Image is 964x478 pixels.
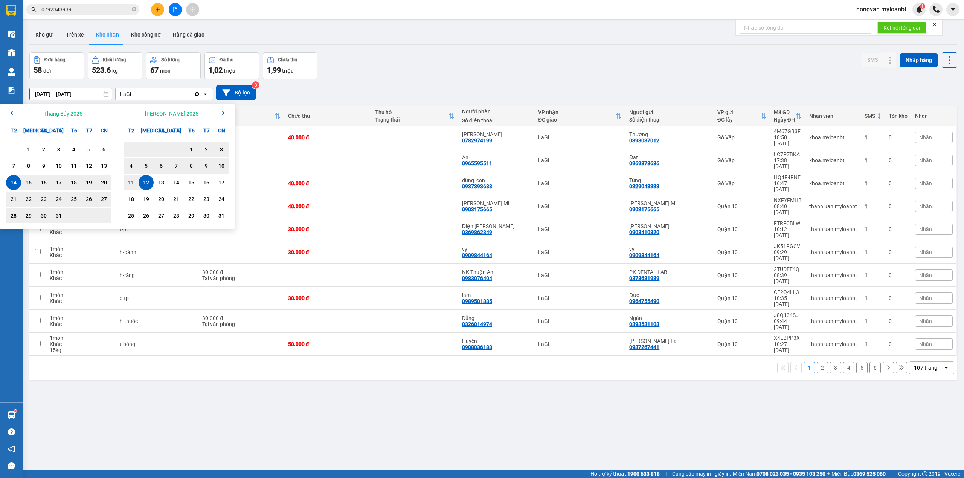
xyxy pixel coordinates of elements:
div: 30.000 đ [288,226,368,232]
div: 22 [186,195,197,204]
div: LaGi [538,203,622,209]
svg: Arrow Right [218,108,227,117]
div: Choose Chủ Nhật, tháng 08 31 2025. It's available. [214,208,229,223]
span: close-circle [132,7,136,11]
div: Choose Thứ Sáu, tháng 07 4 2025. It's available. [66,142,81,157]
button: aim [186,3,199,16]
div: 13 [156,178,166,187]
div: 16 [38,178,49,187]
div: 26 [141,211,151,220]
div: Người gửi [629,109,710,115]
div: 13 [99,161,109,170]
div: 27 [156,211,166,220]
div: 6 [156,161,166,170]
div: 2 [201,145,212,154]
span: 1,99 [267,65,281,75]
div: 17 [53,178,64,187]
div: 23 [201,195,212,204]
div: CN [96,123,111,138]
div: T7 [81,123,96,138]
div: Choose Thứ Năm, tháng 08 28 2025. It's available. [169,208,184,223]
div: LaGi [538,134,622,140]
div: LaGi [538,226,622,232]
div: 18 [69,178,79,187]
div: 28 [171,211,182,220]
div: Choose Thứ Ba, tháng 07 15 2025. It's available. [21,175,36,190]
div: 0937393688 [462,183,492,189]
div: T5 [169,123,184,138]
div: T4 [154,123,169,138]
div: Choose Thứ Sáu, tháng 07 25 2025. It's available. [66,192,81,207]
div: Mã GD [774,109,796,115]
div: 15 [186,178,197,187]
div: 19 [141,195,151,204]
div: thanhluan.myloanbt [809,226,857,232]
div: Gò Vấp [717,134,766,140]
div: 20 [99,178,109,187]
button: Chưa thu1,99 triệu [263,52,317,79]
span: close-circle [132,6,136,13]
div: 17 [216,178,227,187]
div: SMS [865,113,875,119]
div: Nhãn [915,113,953,119]
div: 0 [889,203,908,209]
img: warehouse-icon [8,68,15,76]
div: T7 [199,123,214,138]
div: Đạt [629,154,710,160]
div: 22 [23,195,34,204]
img: warehouse-icon [8,411,15,419]
th: Toggle SortBy [714,106,770,126]
button: SMS [861,53,884,67]
div: 5 [84,145,94,154]
div: 31 [216,211,227,220]
div: [MEDICAL_DATA] [139,123,154,138]
div: 14 [171,178,182,187]
div: Người nhận [462,108,531,114]
div: 25 [69,195,79,204]
div: 4 [126,161,136,170]
div: 10 [53,161,64,170]
div: 7 [171,161,182,170]
div: Choose Thứ Bảy, tháng 08 9 2025. It's available. [199,158,214,174]
div: Choose Thứ Hai, tháng 08 4 2025. It's available. [124,158,139,174]
div: Choose Thứ Hai, tháng 08 11 2025. It's available. [124,175,139,190]
div: 0398087012 [629,137,659,143]
div: T2 [124,123,139,138]
th: Toggle SortBy [198,106,284,126]
div: 25 [126,211,136,220]
div: khoa.myloanbt [809,157,857,163]
div: Choose Thứ Hai, tháng 07 28 2025. It's available. [6,208,21,223]
span: 1,02 [209,65,223,75]
div: Choose Thứ Hai, tháng 08 18 2025. It's available. [124,192,139,207]
button: Kho nhận [90,26,125,44]
div: Selected start date. Thứ Hai, tháng 07 14 2025. It's available. [6,175,21,190]
div: 0 [889,134,908,140]
span: aim [190,7,195,12]
span: 523.6 [92,65,111,75]
span: Kết nối tổng đài [883,24,920,32]
div: Số điện thoại [629,117,710,123]
div: thanhluan.myloanbt [809,203,857,209]
div: T6 [184,123,199,138]
span: Nhãn [919,134,932,140]
div: Tháng Bảy 2025 [44,110,82,117]
div: Choose Thứ Tư, tháng 08 20 2025. It's available. [154,192,169,207]
div: Số điện thoại [462,117,531,123]
div: 12 [84,161,94,170]
div: 11 [69,161,79,170]
div: Đơn hàng [44,57,65,62]
span: đơn [43,68,53,74]
div: Quận 10 [717,226,766,232]
div: 0969878686 [629,160,659,166]
div: Choose Chủ Nhật, tháng 07 13 2025. It's available. [96,158,111,174]
input: Selected LaGi. [132,90,133,98]
div: Ngày ĐH [774,117,796,123]
div: Choose Thứ Năm, tháng 07 24 2025. It's available. [51,192,66,207]
div: 1 [865,134,881,140]
div: Choose Thứ Tư, tháng 07 16 2025. It's available. [36,175,51,190]
div: 2 [38,145,49,154]
div: 29 [23,211,34,220]
div: Quận 10 [717,203,766,209]
div: Choose Chủ Nhật, tháng 08 17 2025. It's available. [214,175,229,190]
div: khoa.myloanbt [809,134,857,140]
